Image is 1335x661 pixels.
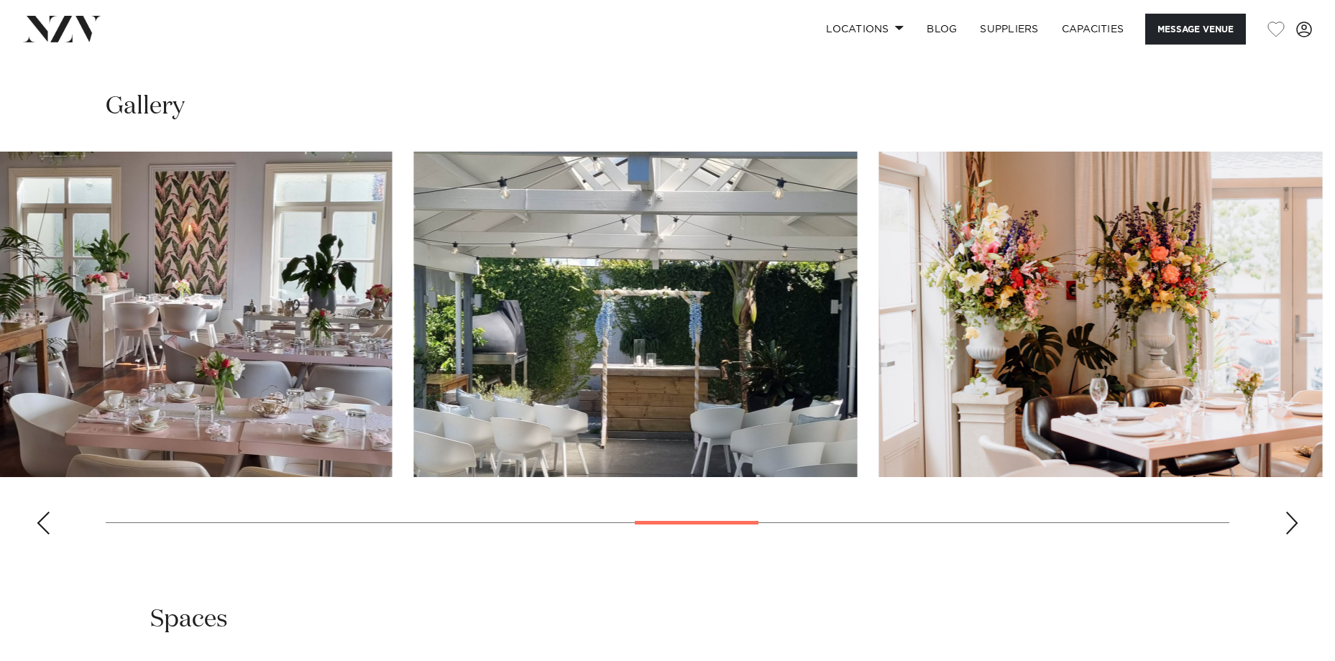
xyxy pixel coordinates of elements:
[413,152,857,477] swiper-slide: 12 / 22
[23,16,101,42] img: nzv-logo.png
[150,604,228,636] h2: Spaces
[1050,14,1136,45] a: Capacities
[106,91,185,123] h2: Gallery
[1145,14,1246,45] button: Message Venue
[915,14,968,45] a: BLOG
[878,152,1322,477] swiper-slide: 13 / 22
[815,14,915,45] a: Locations
[968,14,1050,45] a: SUPPLIERS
